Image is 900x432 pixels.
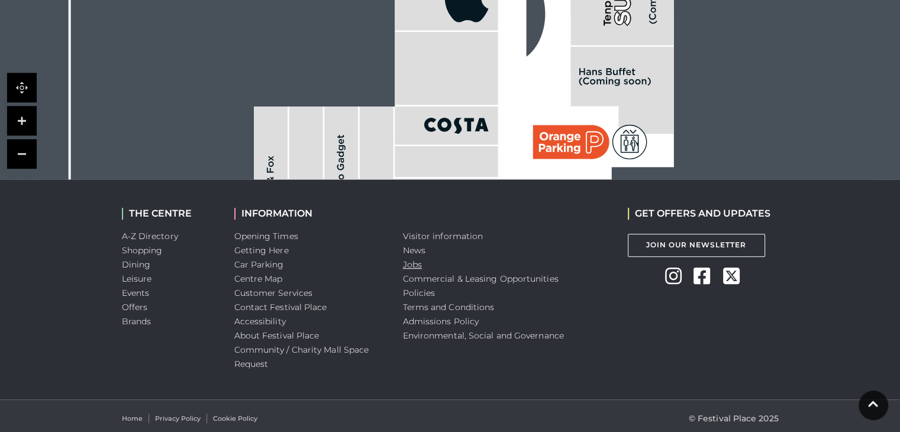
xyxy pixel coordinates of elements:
a: Centre Map [234,273,283,284]
h2: GET OFFERS AND UPDATES [628,208,770,219]
a: About Festival Place [234,330,320,341]
a: Offers [122,302,148,312]
a: Leisure [122,273,152,284]
a: Home [122,414,143,424]
a: Accessibility [234,316,286,327]
a: Opening Times [234,231,298,241]
a: Terms and Conditions [403,302,495,312]
a: Visitor information [403,231,483,241]
a: Commercial & Leasing Opportunities [403,273,559,284]
a: Privacy Policy [155,414,201,424]
a: Join Our Newsletter [628,234,765,257]
a: Contact Festival Place [234,302,327,312]
a: Admissions Policy [403,316,479,327]
a: Shopping [122,245,163,256]
a: Cookie Policy [213,414,257,424]
a: Dining [122,259,151,270]
a: Customer Services [234,288,313,298]
h2: INFORMATION [234,208,385,219]
a: Environmental, Social and Governance [403,330,564,341]
a: Car Parking [234,259,284,270]
a: Jobs [403,259,422,270]
a: Policies [403,288,436,298]
h2: THE CENTRE [122,208,217,219]
a: Community / Charity Mall Space Request [234,344,369,369]
p: © Festival Place 2025 [689,411,779,425]
a: A-Z Directory [122,231,178,241]
a: Events [122,288,150,298]
a: Brands [122,316,151,327]
a: News [403,245,425,256]
a: Getting Here [234,245,289,256]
